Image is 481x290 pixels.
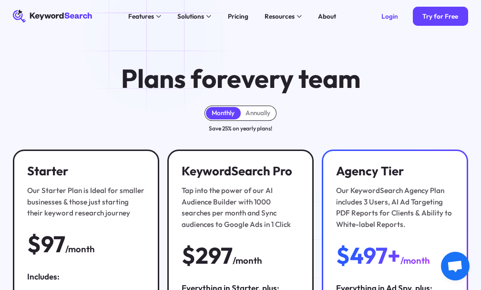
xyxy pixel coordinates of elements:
div: Our Starter Plan is Ideal for smaller businesses & those just starting their keyword research jou... [27,185,145,219]
div: Monthly [212,109,235,117]
div: Chat abierto [441,252,470,280]
h3: Agency Tier [336,164,454,178]
div: Features [128,11,154,21]
div: Login [381,12,398,21]
div: $297 [182,243,233,267]
div: Pricing [228,11,248,21]
div: Includes: [27,271,145,282]
div: /month [65,242,95,256]
div: Our KeywordSearch Agency Plan includes 3 Users, AI Ad Targeting PDF Reports for Clients & Ability... [336,185,454,230]
h3: KeywordSearch Pro [182,164,299,178]
div: Solutions [177,11,204,21]
div: $97 [27,232,65,256]
div: /month [233,254,262,268]
div: Annually [246,109,270,117]
div: Save 25% on yearly plans! [209,124,272,133]
a: About [313,10,341,22]
h1: Plans for [121,65,360,93]
a: Try for Free [413,7,468,26]
div: About [318,11,336,21]
div: $497+ [336,243,400,267]
a: Login [372,7,408,26]
div: Resources [265,11,295,21]
div: Try for Free [422,12,458,21]
span: every team [227,62,360,95]
a: Pricing [223,10,253,22]
div: /month [400,254,430,268]
div: Tap into the power of our AI Audience Builder with 1000 searches per month and Sync audiences to ... [182,185,299,230]
h3: Starter [27,164,145,178]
